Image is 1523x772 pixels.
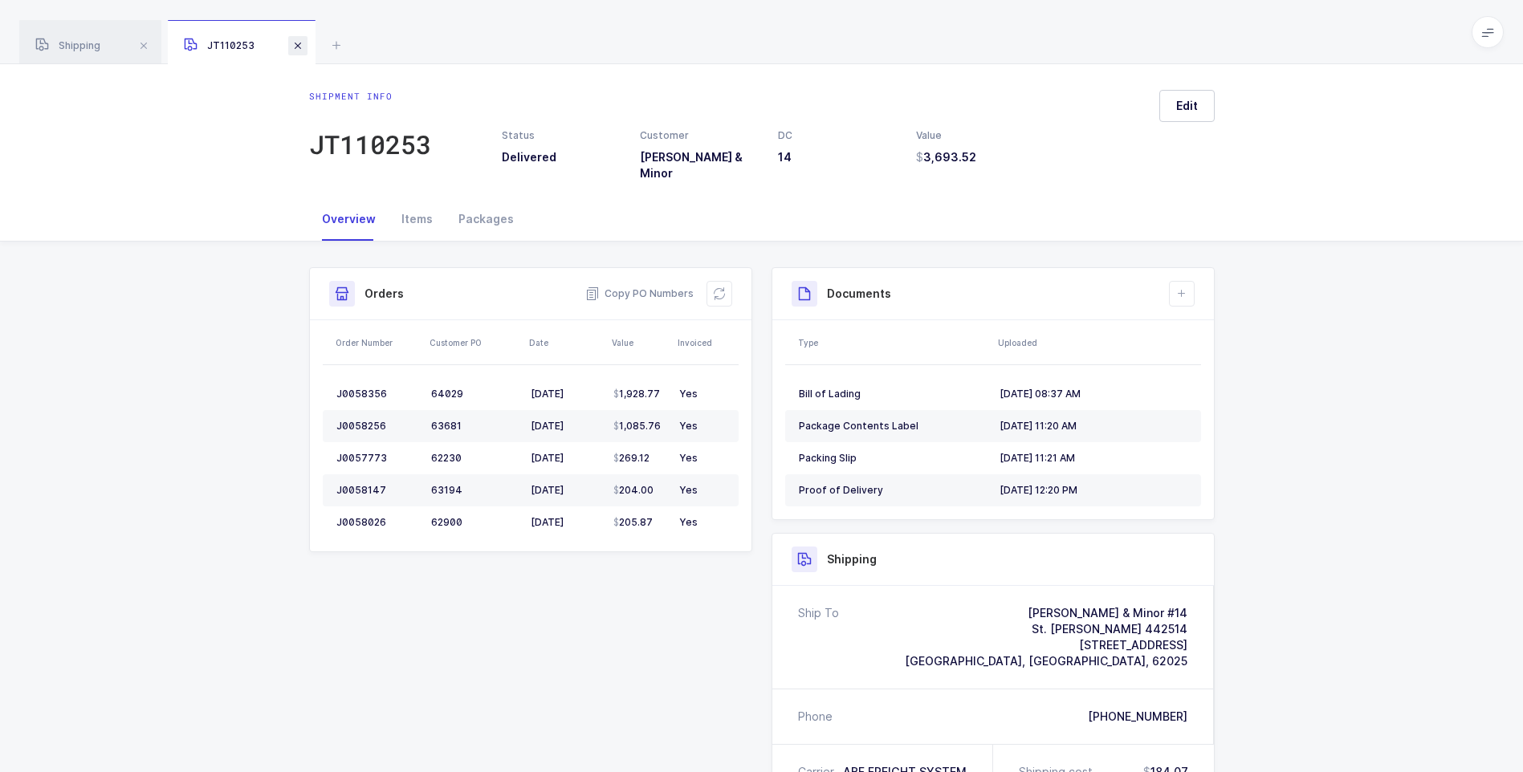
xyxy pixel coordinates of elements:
[613,388,660,400] span: 1,928.77
[1000,484,1187,497] div: [DATE] 12:20 PM
[35,39,100,51] span: Shipping
[612,336,668,349] div: Value
[916,128,1035,143] div: Value
[1000,388,1187,400] div: [DATE] 08:37 AM
[336,484,418,497] div: J0058147
[431,484,518,497] div: 63194
[389,197,446,241] div: Items
[798,605,839,669] div: Ship To
[798,336,988,349] div: Type
[531,452,601,465] div: [DATE]
[531,388,601,400] div: [DATE]
[799,452,987,465] div: Packing Slip
[998,336,1196,349] div: Uploaded
[640,149,759,181] h3: [PERSON_NAME] & Minor
[905,654,1187,668] span: [GEOGRAPHIC_DATA], [GEOGRAPHIC_DATA], 62025
[679,388,698,400] span: Yes
[431,452,518,465] div: 62230
[798,709,833,725] div: Phone
[531,516,601,529] div: [DATE]
[905,605,1187,621] div: [PERSON_NAME] & Minor #14
[336,516,418,529] div: J0058026
[1000,420,1187,433] div: [DATE] 11:20 AM
[613,516,653,529] span: 205.87
[531,420,601,433] div: [DATE]
[679,516,698,528] span: Yes
[336,388,418,400] div: J0058356
[364,286,404,302] h3: Orders
[531,484,601,497] div: [DATE]
[679,452,698,464] span: Yes
[613,484,654,497] span: 204.00
[778,149,897,165] h3: 14
[431,420,518,433] div: 63681
[679,420,698,432] span: Yes
[640,128,759,143] div: Customer
[184,39,255,51] span: JT110253
[799,420,987,433] div: Package Contents Label
[905,621,1187,637] div: St. [PERSON_NAME] 442514
[679,484,698,496] span: Yes
[585,286,694,302] button: Copy PO Numbers
[336,420,418,433] div: J0058256
[446,197,527,241] div: Packages
[916,149,976,165] span: 3,693.52
[529,336,602,349] div: Date
[778,128,897,143] div: DC
[1159,90,1215,122] button: Edit
[431,516,518,529] div: 62900
[905,637,1187,653] div: [STREET_ADDRESS]
[678,336,734,349] div: Invoiced
[827,551,877,567] h3: Shipping
[309,197,389,241] div: Overview
[502,128,621,143] div: Status
[431,388,518,400] div: 64029
[799,388,987,400] div: Bill of Lading
[827,286,891,302] h3: Documents
[1088,709,1187,725] div: [PHONE_NUMBER]
[1176,98,1198,114] span: Edit
[502,149,621,165] h3: Delivered
[799,484,987,497] div: Proof of Delivery
[336,336,420,349] div: Order Number
[613,420,661,433] span: 1,085.76
[430,336,519,349] div: Customer PO
[1000,452,1187,465] div: [DATE] 11:21 AM
[309,90,431,103] div: Shipment info
[336,452,418,465] div: J0057773
[613,452,650,465] span: 269.12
